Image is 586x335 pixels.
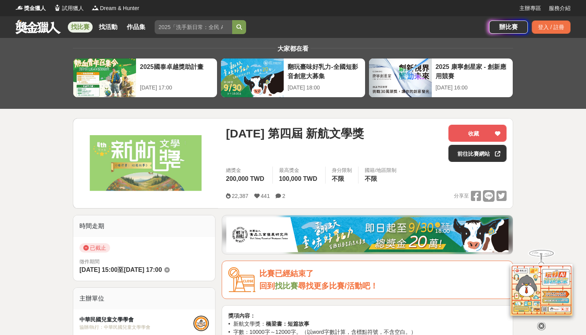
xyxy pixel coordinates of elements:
img: 1c81a89c-c1b3-4fd6-9c6e-7d29d79abef5.jpg [226,217,508,252]
div: [DATE] 18:00 [288,84,361,92]
span: 最高獎金 [279,167,319,174]
span: 至 [117,266,124,273]
div: [DATE] 17:00 [140,84,213,92]
div: 中華民國兒童文學學會 [79,316,193,324]
span: Dream & Hunter [100,4,139,12]
span: 大家都在看 [276,45,310,52]
a: 找比賽 [275,282,298,290]
a: 服務介紹 [549,4,570,12]
span: 回到 [259,282,275,290]
span: 分享至 [454,190,469,202]
span: 不限 [332,175,344,182]
a: 前往比賽網站 [448,145,507,162]
a: 找活動 [96,22,121,33]
div: 2025 康寧創星家 - 創新應用競賽 [436,62,509,80]
div: 時間走期 [73,215,215,237]
img: Logo [16,4,23,12]
button: 收藏 [448,125,507,142]
a: 辦比賽 [489,21,528,34]
a: 主辦專區 [519,4,541,12]
a: 作品集 [124,22,148,33]
img: Icon [228,267,255,292]
a: 2025 康寧創星家 - 創新應用競賽[DATE] 16:00 [369,58,513,98]
div: 比賽已經結束了 [259,267,507,280]
img: Logo [53,4,61,12]
span: 100,000 TWD [279,175,317,182]
span: 試用獵人 [62,4,84,12]
span: [DATE] 17:00 [124,266,162,273]
a: Logo獎金獵人 [16,4,46,12]
img: Logo [91,4,99,12]
span: 441 [261,193,270,199]
div: 翻玩臺味好乳力-全國短影音創意大募集 [288,62,361,80]
span: 獎金獵人 [24,4,46,12]
div: 登入 / 註冊 [532,21,570,34]
a: 2025國泰卓越獎助計畫[DATE] 17:00 [73,58,217,98]
a: Logo試用獵人 [53,4,84,12]
span: 不限 [365,175,377,182]
div: 國籍/地區限制 [365,167,396,174]
span: 尋找更多比賽/活動吧！ [298,282,378,290]
span: [DATE] 第四屆 新航文學獎 [226,125,364,142]
span: 2 [282,193,285,199]
img: Cover Image [73,119,218,208]
a: 翻玩臺味好乳力-全國短影音創意大募集[DATE] 18:00 [221,58,365,98]
img: d2146d9a-e6f6-4337-9592-8cefde37ba6b.png [510,264,572,316]
span: 徵件期間 [79,259,100,265]
span: 200,000 TWD [226,175,264,182]
strong: 橋梁書：短篇故事 [266,321,309,327]
a: 找比賽 [68,22,93,33]
input: 2025「洗手新日常：全民 ALL IN」洗手歌全台徵選 [155,20,232,34]
div: 身分限制 [332,167,352,174]
div: 協辦/執行： 中華民國兒童文學學會 [79,324,193,331]
div: [DATE] 16:00 [436,84,509,92]
span: [DATE] 15:00 [79,266,117,273]
a: LogoDream & Hunter [91,4,139,12]
span: 22,387 [232,193,248,199]
div: 2025國泰卓越獎助計畫 [140,62,213,80]
div: 主辦單位 [73,288,215,309]
span: 總獎金 [226,167,266,174]
strong: 獎項內容： [228,313,255,319]
span: 已截止 [79,243,110,253]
